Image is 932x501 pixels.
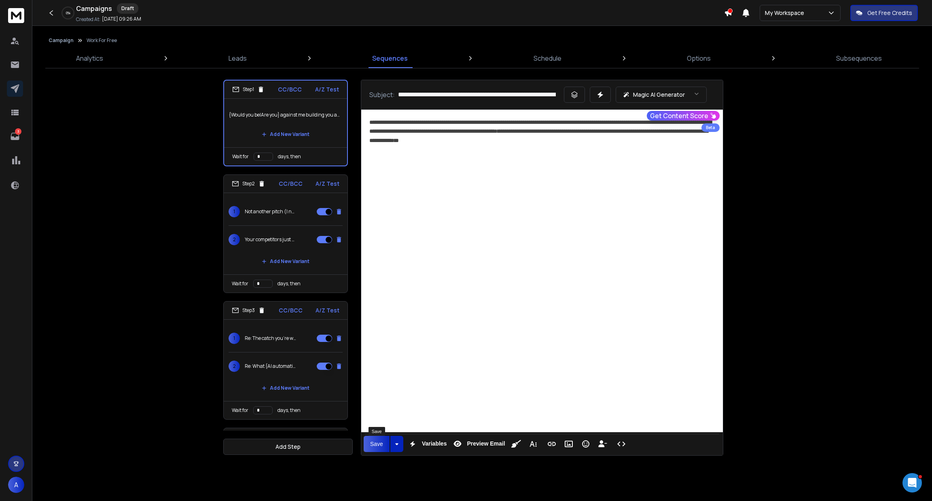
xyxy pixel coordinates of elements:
button: Variables [405,436,449,452]
p: Your competitors just automated your job [245,236,297,243]
button: Save [364,436,390,452]
button: Get Free Credits [850,5,918,21]
div: Draft [117,3,138,14]
p: CC/BCC [278,85,302,93]
li: Step2CC/BCCA/Z Test1Not another pitch (I need to tell you something)2Your competitors just automa... [223,174,348,293]
p: Options [687,53,711,63]
div: Step 1 [232,86,265,93]
button: Emoticons [578,436,593,452]
li: Step3CC/BCCA/Z Test1Re: The catch you're wondering about2Re: What {AI automations|AI|AI enhanced-... [223,301,348,420]
p: Re: The catch you're wondering about [245,335,297,342]
p: 3 [15,128,21,135]
p: Work For Free [87,37,117,44]
div: Beta [701,123,720,132]
a: Sequences [367,49,413,68]
button: More Text [525,436,541,452]
button: Add New Variant [255,253,316,270]
p: days, then [278,153,301,160]
p: Wait for [232,280,248,287]
p: A/Z Test [316,306,339,314]
button: Magic AI Generator [616,87,707,103]
button: Add New Variant [255,126,316,142]
p: [DATE] 09:26 AM [102,16,141,22]
li: Step1CC/BCCA/Z Test{Would you be|Are you} against me building you an AI automation system?Add New... [223,80,348,166]
a: Subsequences [831,49,887,68]
button: Campaign [49,37,74,44]
a: Schedule [529,49,566,68]
p: Subject: [369,90,395,100]
h1: Campaigns [76,4,112,13]
span: 2 [229,234,240,245]
button: Preview Email [450,436,506,452]
span: 1 [229,206,240,217]
p: Wait for [232,407,248,414]
p: A/Z Test [316,180,339,188]
button: A [8,477,24,493]
span: Preview Email [465,440,506,447]
p: Magic AI Generator [633,91,685,99]
p: CC/BCC [279,180,303,188]
button: Add New Variant [255,380,316,396]
iframe: Intercom live chat [902,473,922,493]
p: days, then [277,407,301,414]
a: Leads [224,49,252,68]
p: My Workspace [765,9,807,17]
p: Get Free Credits [867,9,912,17]
p: Not another pitch (I need to tell you something) [245,208,297,215]
a: Analytics [71,49,108,68]
p: Wait for [232,153,249,160]
div: Save [369,427,385,436]
button: Insert Unsubscribe Link [595,436,610,452]
p: CC/BCC [279,306,303,314]
span: Variables [420,440,449,447]
button: Clean HTML [508,436,524,452]
p: Schedule [534,53,561,63]
p: {Would you be|Are you} against me building you an AI automation system? [229,104,342,126]
p: Leads [229,53,247,63]
p: Analytics [76,53,103,63]
p: Sequences [372,53,408,63]
button: Get Content Score [647,111,720,121]
span: 1 [229,333,240,344]
p: A/Z Test [315,85,339,93]
p: Re: What {AI automations|AI|AI enhanced-workflows} can do for you {in a week|by [DATE]} [245,363,297,369]
button: Insert Link (Ctrl+K) [544,436,559,452]
div: Step 2 [232,180,265,187]
a: 3 [7,128,23,144]
p: days, then [277,280,301,287]
button: Insert Image (Ctrl+P) [561,436,576,452]
button: Code View [614,436,629,452]
div: Step 3 [232,307,265,314]
p: Subsequences [836,53,882,63]
span: 2 [229,361,240,372]
p: Created At: [76,16,100,23]
a: Options [682,49,716,68]
button: Add Step [223,439,353,455]
p: 0 % [66,11,70,15]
